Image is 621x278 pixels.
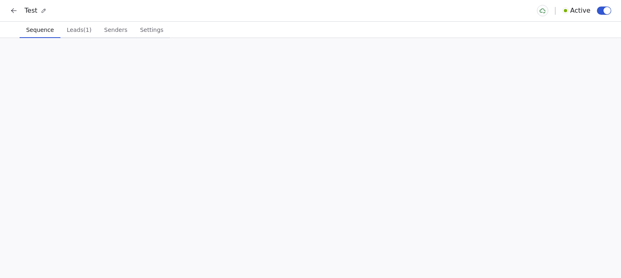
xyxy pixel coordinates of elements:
[137,24,167,36] span: Settings
[63,24,95,36] span: Leads (1)
[23,24,57,36] span: Sequence
[24,6,38,16] span: Test
[570,6,591,16] span: Active
[101,24,131,36] span: Senders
